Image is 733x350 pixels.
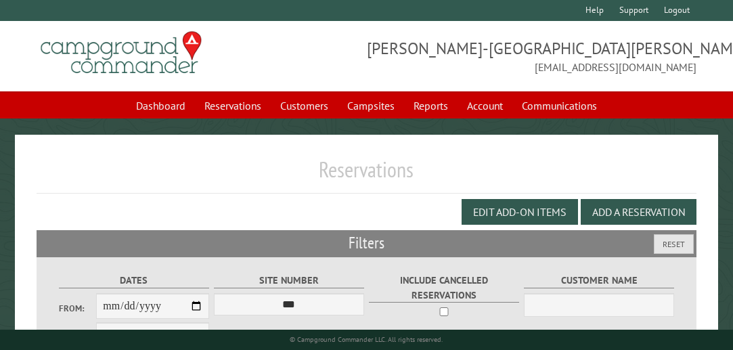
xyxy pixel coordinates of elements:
label: From: [59,302,97,315]
button: Reset [654,234,694,254]
button: Edit Add-on Items [462,199,578,225]
a: Account [459,93,511,118]
a: Reservations [196,93,269,118]
a: Customers [272,93,336,118]
img: Campground Commander [37,26,206,79]
label: Include Cancelled Reservations [369,273,520,303]
a: Dashboard [128,93,194,118]
button: Add a Reservation [581,199,696,225]
h1: Reservations [37,156,696,194]
a: Campsites [339,93,403,118]
label: Site Number [214,273,365,288]
a: Reports [405,93,456,118]
label: Customer Name [524,273,675,288]
h2: Filters [37,230,696,256]
span: [PERSON_NAME]-[GEOGRAPHIC_DATA][PERSON_NAME] [EMAIL_ADDRESS][DOMAIN_NAME] [367,37,696,75]
small: © Campground Commander LLC. All rights reserved. [290,335,443,344]
a: Communications [514,93,605,118]
label: Dates [59,273,210,288]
